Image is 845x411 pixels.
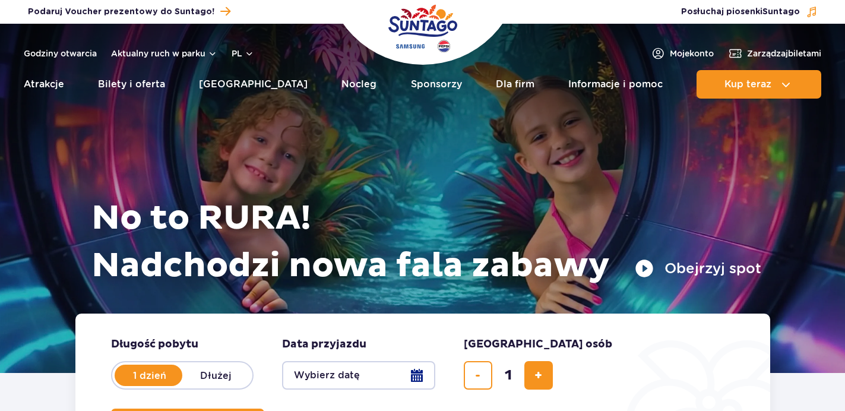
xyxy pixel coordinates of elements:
a: Mojekonto [651,46,714,61]
button: Kup teraz [697,70,821,99]
span: Data przyjazdu [282,337,366,352]
span: Długość pobytu [111,337,198,352]
label: 1 dzień [116,363,183,388]
button: Obejrzyj spot [635,259,761,278]
a: Podaruj Voucher prezentowy do Suntago! [28,4,230,20]
button: usuń bilet [464,361,492,390]
button: dodaj bilet [524,361,553,390]
a: Sponsorzy [411,70,462,99]
span: Zarządzaj biletami [747,48,821,59]
h1: No to RURA! Nadchodzi nowa fala zabawy [91,195,761,290]
span: Suntago [762,8,800,16]
button: Wybierz datę [282,361,435,390]
label: Dłużej [182,363,250,388]
a: Nocleg [341,70,376,99]
button: pl [232,48,254,59]
a: Bilety i oferta [98,70,165,99]
a: Godziny otwarcia [24,48,97,59]
a: Dla firm [496,70,534,99]
span: Kup teraz [724,79,771,90]
a: Informacje i pomoc [568,70,663,99]
span: Moje konto [670,48,714,59]
a: [GEOGRAPHIC_DATA] [199,70,308,99]
span: Podaruj Voucher prezentowy do Suntago! [28,6,214,18]
button: Posłuchaj piosenkiSuntago [681,6,818,18]
a: Atrakcje [24,70,64,99]
a: Zarządzajbiletami [728,46,821,61]
input: liczba biletów [494,361,523,390]
button: Aktualny ruch w parku [111,49,217,58]
span: Posłuchaj piosenki [681,6,800,18]
span: [GEOGRAPHIC_DATA] osób [464,337,612,352]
